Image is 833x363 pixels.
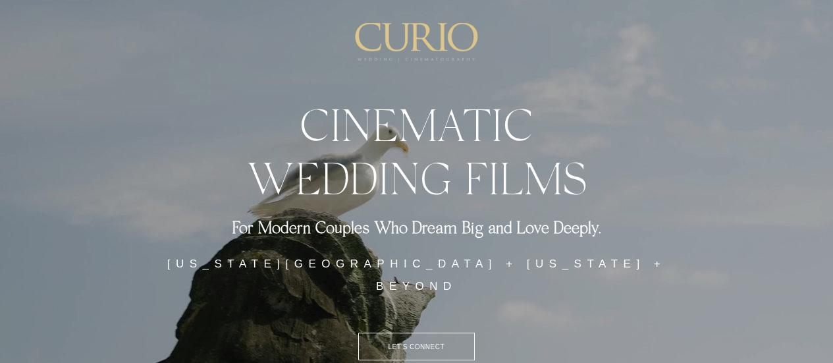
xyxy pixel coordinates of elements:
img: C_Logo.png [355,23,479,63]
span: [US_STATE][GEOGRAPHIC_DATA] + [US_STATE] + BEYOND [167,258,666,293]
span: For Modern Couples Who Dream Big and Love Deeply. [232,217,601,237]
span: LET'S CONNECT [388,343,444,350]
span: CINEMATIC WEDDING FILMS [246,98,587,204]
a: LET'S CONNECT [358,333,475,360]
